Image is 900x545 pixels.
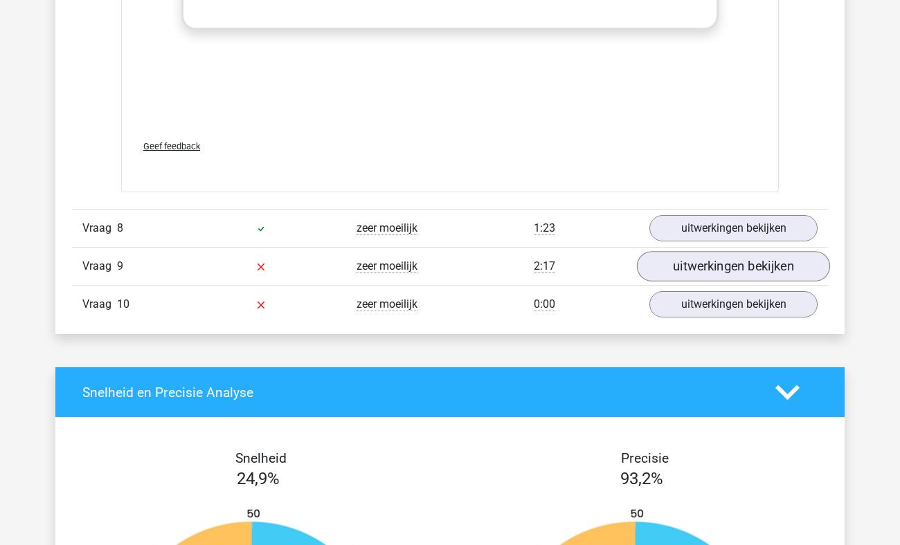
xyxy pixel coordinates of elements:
[117,221,123,234] span: 8
[82,385,755,400] h4: Snelheid en Precisie Analyse
[117,259,123,272] span: 9
[637,251,830,281] a: uitwerkingen bekijken
[649,215,818,241] a: uitwerkingen bekijken
[237,469,280,488] span: 24,9%
[620,469,663,488] span: 93,2%
[534,297,555,311] span: 0:00
[117,297,129,311] span: 10
[534,259,555,273] span: 2:17
[357,259,417,273] span: zeer moeilijk
[143,141,200,151] span: Geef feedback
[534,221,555,235] span: 1:23
[649,291,818,317] a: uitwerkingen bekijken
[82,220,117,237] span: Vraag
[357,297,417,311] span: zeer moeilijk
[82,296,117,313] span: Vraag
[357,221,417,235] span: zeer moeilijk
[82,450,440,466] h4: Snelheid
[466,450,823,466] h4: Precisie
[82,258,117,275] span: Vraag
